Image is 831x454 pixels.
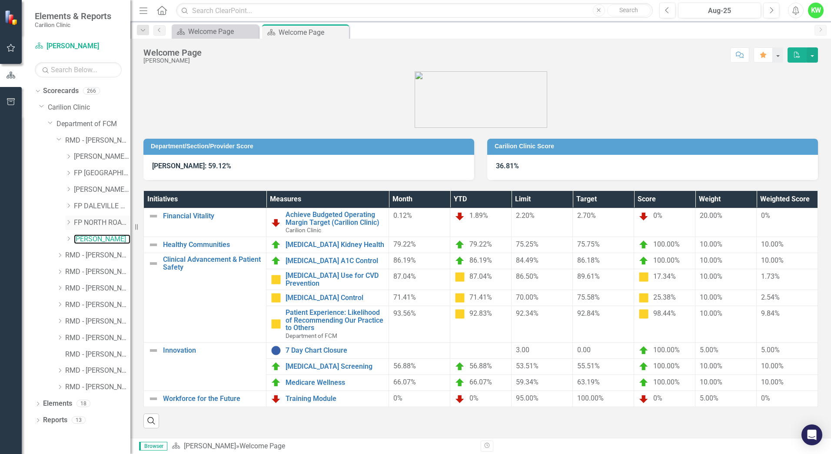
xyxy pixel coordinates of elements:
span: 10.00% [700,309,722,317]
span: 0% [653,394,662,402]
a: RMD - [PERSON_NAME] [65,333,130,343]
img: On Target [638,377,649,388]
span: 87.04% [393,272,416,280]
span: 66.07% [469,378,492,386]
span: 92.34% [516,309,538,317]
a: 7 Day Chart Closure [286,347,384,354]
span: 10.00% [761,240,784,248]
span: 87.04% [469,272,492,280]
a: RMD - [PERSON_NAME] [65,300,130,310]
span: 0.00 [577,346,591,354]
span: 25.38% [653,293,676,301]
img: On Target [271,361,281,372]
div: Welcome Page [188,26,256,37]
div: Welcome Page [279,27,347,38]
span: 71.41% [469,293,492,301]
img: carilion%20clinic%20logo%202.0.png [415,71,547,128]
a: Reports [43,415,67,425]
a: RMD - [PERSON_NAME] [65,317,130,327]
img: Caution [271,274,281,285]
button: KW [808,3,824,18]
img: Not Defined [148,345,159,356]
div: Open Intercom Messenger [801,424,822,445]
span: 100.00% [653,240,680,248]
input: Search Below... [35,62,122,77]
span: 56.88% [469,362,492,370]
a: RMD - [PERSON_NAME] [65,250,130,260]
span: 75.75% [577,240,600,248]
span: 0% [469,394,479,402]
span: 89.61% [577,272,600,280]
img: On Target [638,240,649,250]
a: RMD - [PERSON_NAME] [65,136,130,146]
img: Below Plan [638,394,649,404]
a: RMD - [PERSON_NAME] [65,382,130,392]
button: Search [607,4,651,17]
strong: [PERSON_NAME]: 59.12% [152,162,231,170]
a: [PERSON_NAME] RH [74,185,130,195]
span: 10.00% [700,240,722,248]
img: Caution [455,309,465,319]
div: Welcome Page [143,48,202,57]
img: Not Defined [148,240,159,250]
small: Carilion Clinic [35,21,111,28]
img: Caution [271,319,281,329]
div: Welcome Page [239,442,285,450]
span: 84.49% [516,256,538,264]
img: Caution [638,309,649,319]
a: RMD - [PERSON_NAME] [65,267,130,277]
span: 10.00% [700,362,722,370]
a: RMD - [PERSON_NAME] [65,284,130,294]
span: 70.00% [516,293,538,301]
a: Healthy Communities [163,241,262,249]
a: Achieve Budgeted Operating Margin Target (Carilion Clinic) [286,211,384,226]
a: [PERSON_NAME] [74,234,130,244]
a: Patient Experience: Likelihood of Recommending Our Practice to Others [286,309,384,332]
img: Caution [638,293,649,303]
span: 75.58% [577,293,600,301]
a: Financial Vitality [163,212,262,220]
span: 5.00% [700,346,718,354]
a: [MEDICAL_DATA] Control [286,294,384,302]
div: 266 [83,87,100,95]
a: [PERSON_NAME] [184,442,236,450]
span: 0% [653,211,662,220]
img: Below Plan [271,394,281,404]
img: Caution [455,272,465,282]
span: 86.19% [393,256,416,264]
a: Department of FCM [57,119,130,129]
a: Elements [43,399,72,409]
span: Search [619,7,638,13]
span: 86.19% [469,256,492,264]
input: Search ClearPoint... [176,3,653,18]
a: [MEDICAL_DATA] Screening [286,363,384,371]
span: 3.00 [516,346,529,354]
span: 0% [761,394,770,402]
span: 0.12% [393,211,412,220]
span: 2.70% [577,211,596,220]
img: Not Defined [148,211,159,221]
span: 71.41% [393,293,416,301]
a: Medicare Wellness [286,379,384,387]
span: 93.56% [393,309,416,317]
span: 1.89% [469,211,488,220]
a: FP DALEVILLE MRIDGE LN [74,201,130,211]
a: Innovation [163,347,262,354]
img: On Target [638,361,649,372]
span: 2.54% [761,293,780,301]
a: Scorecards [43,86,79,96]
span: 100.00% [653,346,680,354]
a: Training Module [286,395,384,403]
img: No Information [271,345,281,356]
a: [PERSON_NAME] [35,41,122,51]
a: [MEDICAL_DATA] Use for CVD Prevention [286,272,384,287]
span: 79.22% [393,240,416,248]
button: Aug-25 [678,3,761,18]
img: Below Plan [638,211,649,221]
span: 100.00% [577,394,604,402]
div: 13 [72,417,86,424]
span: Carilion Clinic [286,227,321,234]
h3: Department/Section/Provider Score [151,143,470,150]
span: 92.84% [577,309,600,317]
